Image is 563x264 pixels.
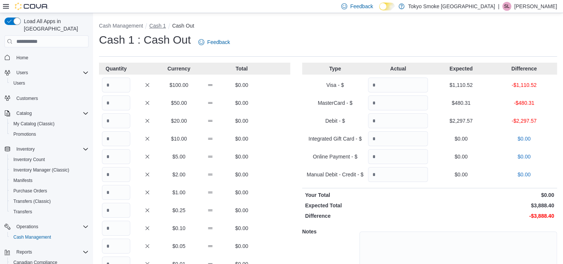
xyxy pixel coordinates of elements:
[227,207,256,214] p: $0.00
[494,99,554,107] p: -$480.31
[502,2,511,11] div: Shane Lovelace
[227,117,256,125] p: $0.00
[494,81,554,89] p: -$1,110.52
[498,2,499,11] p: |
[10,79,89,88] span: Users
[431,171,491,178] p: $0.00
[305,202,428,209] p: Expected Total
[102,239,130,254] input: Quantity
[102,149,130,164] input: Quantity
[21,18,89,32] span: Load All Apps in [GEOGRAPHIC_DATA]
[16,55,28,61] span: Home
[10,130,89,139] span: Promotions
[165,65,193,72] p: Currency
[10,166,89,175] span: Inventory Manager (Classic)
[305,191,428,199] p: Your Total
[10,119,89,128] span: My Catalog (Classic)
[431,153,491,160] p: $0.00
[10,155,48,164] a: Inventory Count
[99,32,191,47] h1: Cash 1 : Cash Out
[379,3,395,10] input: Dark Mode
[494,117,554,125] p: -$2,297.57
[1,93,92,104] button: Customers
[431,117,491,125] p: $2,297.57
[10,155,89,164] span: Inventory Count
[172,23,194,29] button: Cash Out
[431,99,491,107] p: $480.31
[10,79,28,88] a: Users
[368,65,428,72] p: Actual
[494,65,554,72] p: Difference
[102,113,130,128] input: Quantity
[1,108,92,119] button: Catalog
[227,153,256,160] p: $0.00
[13,121,55,127] span: My Catalog (Classic)
[16,146,35,152] span: Inventory
[368,167,428,182] input: Quantity
[1,247,92,257] button: Reports
[7,78,92,88] button: Users
[102,95,130,110] input: Quantity
[10,119,58,128] a: My Catalog (Classic)
[102,167,130,182] input: Quantity
[227,65,256,72] p: Total
[1,144,92,154] button: Inventory
[10,197,54,206] a: Transfers (Classic)
[494,153,554,160] p: $0.00
[13,188,47,194] span: Purchase Orders
[16,70,28,76] span: Users
[1,67,92,78] button: Users
[379,10,380,11] span: Dark Mode
[10,207,89,216] span: Transfers
[16,110,32,116] span: Catalog
[494,135,554,142] p: $0.00
[13,94,89,103] span: Customers
[7,154,92,165] button: Inventory Count
[431,65,491,72] p: Expected
[7,232,92,242] button: Cash Management
[13,53,89,62] span: Home
[227,135,256,142] p: $0.00
[10,186,50,195] a: Purchase Orders
[7,129,92,139] button: Promotions
[350,3,373,10] span: Feedback
[504,2,510,11] span: SL
[13,222,41,231] button: Operations
[227,242,256,250] p: $0.00
[102,185,130,200] input: Quantity
[227,189,256,196] p: $0.00
[431,191,554,199] p: $0.00
[10,130,39,139] a: Promotions
[13,248,35,257] button: Reports
[302,224,358,239] h5: Notes
[13,80,25,86] span: Users
[10,176,89,185] span: Manifests
[10,197,89,206] span: Transfers (Classic)
[13,198,51,204] span: Transfers (Classic)
[368,131,428,146] input: Quantity
[305,171,365,178] p: Manual Debit - Credit - $
[16,224,38,230] span: Operations
[165,171,193,178] p: $2.00
[13,145,89,154] span: Inventory
[165,117,193,125] p: $20.00
[10,233,89,242] span: Cash Management
[102,78,130,92] input: Quantity
[195,35,233,50] a: Feedback
[1,52,92,63] button: Home
[7,196,92,207] button: Transfers (Classic)
[165,153,193,160] p: $5.00
[10,186,89,195] span: Purchase Orders
[10,233,54,242] a: Cash Management
[13,177,32,183] span: Manifests
[368,78,428,92] input: Quantity
[7,175,92,186] button: Manifests
[305,81,365,89] p: Visa - $
[227,224,256,232] p: $0.00
[16,249,32,255] span: Reports
[431,135,491,142] p: $0.00
[408,2,495,11] p: Tokyo Smoke [GEOGRAPHIC_DATA]
[13,53,31,62] a: Home
[13,109,89,118] span: Catalog
[368,113,428,128] input: Quantity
